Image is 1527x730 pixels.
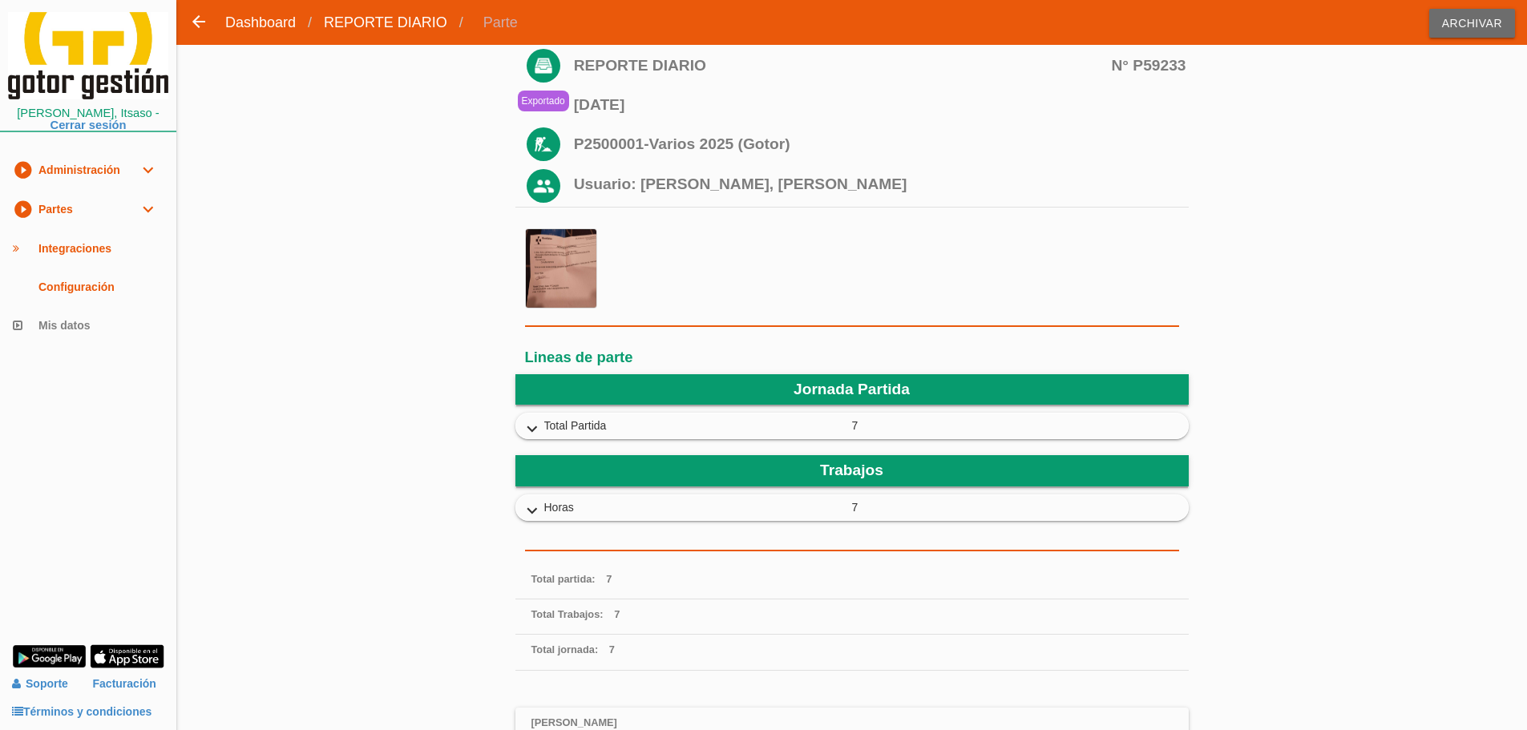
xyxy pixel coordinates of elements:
[50,119,127,131] a: Cerrar sesión
[8,12,168,99] img: itcons-logo
[515,374,1189,405] header: Jornada Partida
[93,670,156,698] a: Facturación
[1111,58,1186,73] span: N° P59233
[527,49,560,83] img: ic_action_modelo_de_partes_blanco.png
[574,175,907,192] span: Usuario: [PERSON_NAME], [PERSON_NAME]
[531,608,604,620] span: Total Trabajos:
[519,419,545,440] i: expand_more
[531,716,617,728] span: [PERSON_NAME]
[525,349,1179,365] h6: Lineas de parte
[519,501,545,522] i: expand_more
[606,573,612,585] span: 7
[471,2,530,42] span: Parte
[12,705,151,718] a: Términos y condiciones
[574,58,1186,73] span: REPORTE DIARIO
[138,151,157,189] i: expand_more
[852,417,1160,434] span: 7
[13,190,32,228] i: play_circle_filled
[574,97,1186,112] span: [DATE]
[531,643,599,655] span: Total jornada:
[518,91,569,111] p: Exportado
[12,677,68,690] a: Soporte
[1429,9,1515,38] span: Archivar
[90,644,164,668] img: app-store.png
[12,644,87,668] img: google-play.png
[609,643,615,655] span: 7
[544,499,852,516] span: Horas
[527,127,560,161] img: ic_work_in_progress_white.png
[531,573,596,585] span: Total partida:
[525,228,597,309] img: 20250908_185907377314.jpeg
[574,135,790,152] a: P2500001-Varios 2025 (Gotor)
[13,151,32,189] i: play_circle_filled
[852,499,1160,516] span: 7
[138,190,157,228] i: expand_more
[527,169,560,203] img: ic_action_name2.png
[544,417,852,434] span: Total Partida
[515,455,1189,486] header: Trabajos
[614,608,620,620] span: 7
